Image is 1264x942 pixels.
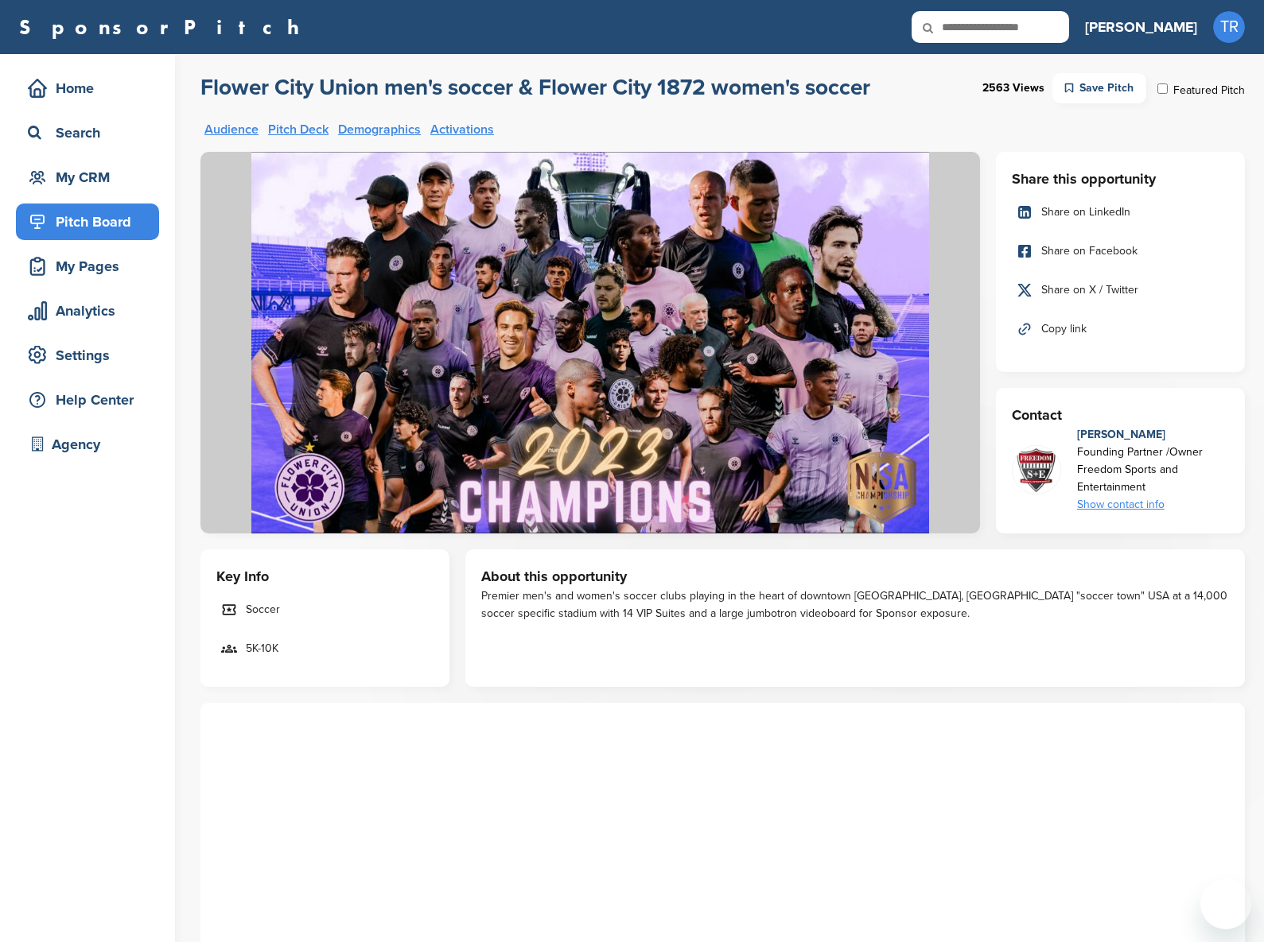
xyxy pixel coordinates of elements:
iframe: Button to launch messaging window [1200,878,1251,929]
a: Analytics [16,293,159,329]
a: Copy link [1012,312,1229,346]
div: Freedom Sports and Entertainment [1077,461,1229,496]
a: Share on LinkedIn [1012,196,1229,229]
span: TR [1213,11,1245,43]
div: Founding Partner /Owner [1077,444,1229,461]
img: Freedom sports enterntainment logo white 5 copy [1013,446,1060,494]
span: Share on X / Twitter [1041,281,1138,299]
span: Soccer [246,601,280,618]
div: Pitch Board [24,207,159,236]
a: Settings [16,337,159,374]
a: My CRM [16,159,159,196]
div: My Pages [24,252,159,281]
label: Featured Pitch [1173,83,1245,97]
h3: [PERSON_NAME] [1085,16,1197,38]
span: Share on LinkedIn [1041,204,1130,221]
a: Demographics [338,123,421,136]
span: 5K-10K [246,640,278,657]
div: Agency [24,430,159,459]
div: Premier men's and women's soccer clubs playing in the heart of downtown [GEOGRAPHIC_DATA], [GEOGR... [481,587,1229,622]
a: Share on X / Twitter [1012,273,1229,307]
div: My CRM [24,163,159,192]
div: Search [24,118,159,147]
span: Share on Facebook [1041,242,1138,260]
img: Sponsorpitch & [200,152,980,533]
a: Audience [204,123,259,136]
span: Copy link [1041,320,1087,338]
div: Help Center [24,386,159,414]
div: [PERSON_NAME] [1077,426,1229,444]
h3: Share this opportunity [1012,168,1229,190]
a: Home [16,70,159,107]
a: Pitch Board [16,204,159,240]
h3: Contact [1012,404,1229,426]
div: Show contact info [1077,496,1229,514]
a: Search [16,114,159,151]
a: Agency [16,426,159,463]
div: Settings [24,341,159,370]
strong: 2563 Views [982,81,1044,95]
div: Analytics [24,297,159,325]
div: Home [24,74,159,103]
h3: Key Info [216,565,434,587]
a: My Pages [16,248,159,285]
a: [PERSON_NAME] [1085,10,1197,45]
h3: About this opportunity [481,565,1229,587]
a: SponsorPitch [19,17,309,37]
div: Save Pitch [1052,73,1146,103]
a: Help Center [16,382,159,418]
a: Activations [430,123,494,136]
a: Share on Facebook [1012,235,1229,268]
a: Flower City Union men's soccer & Flower City 1872 women's soccer [200,73,870,103]
a: Pitch Deck [268,123,329,136]
h2: Flower City Union men's soccer & Flower City 1872 women's soccer [200,73,870,102]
